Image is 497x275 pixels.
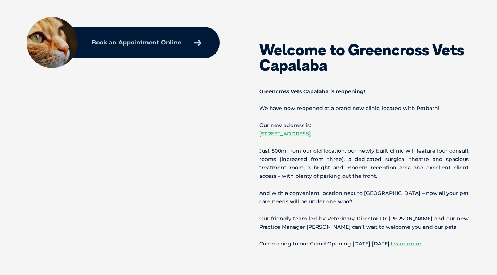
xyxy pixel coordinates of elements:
[260,130,311,137] a: [STREET_ADDRESS]
[260,240,469,248] p: Come along to our Grand Opening [DATE] [DATE].
[260,257,469,265] p: _______________________________________________________
[88,36,205,49] a: Book an Appointment Online
[260,189,469,206] p: And with a convenient location next to [GEOGRAPHIC_DATA] – now all your pet care needs will be un...
[391,240,423,247] a: Learn more.
[260,215,469,231] p: Our friendly team led by Veterinary Director Dr [PERSON_NAME] and our new Practice Manager [PERSO...
[260,104,469,113] p: We have now reopened at a brand new clinic, located with Petbarn!
[260,147,469,181] p: Just 500m from our old location, our newly built clinic will feature four consult rooms (increase...
[260,121,469,138] p: Our new address is:
[260,42,469,73] h2: Welcome to Greencross Vets Capalaba
[92,40,182,46] p: Book an Appointment Online
[260,88,366,95] b: Greencross Vets Capalaba is reopening!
